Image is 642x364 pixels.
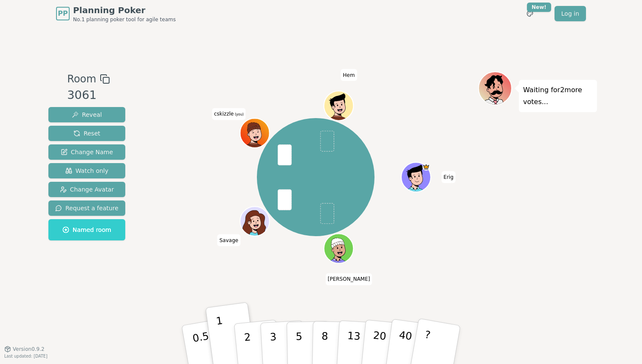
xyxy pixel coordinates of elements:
[56,4,176,23] a: PPPlanning PokerNo.1 planning poker tool for agile teams
[73,16,176,23] span: No.1 planning poker tool for agile teams
[60,185,114,194] span: Change Avatar
[48,219,125,240] button: Named room
[48,107,125,122] button: Reveal
[442,171,456,183] span: Click to change your name
[522,6,538,21] button: New!
[55,204,118,212] span: Request a feature
[48,182,125,197] button: Change Avatar
[527,3,551,12] div: New!
[72,110,102,119] span: Reveal
[67,87,110,104] div: 3061
[217,234,240,246] span: Click to change your name
[13,346,45,353] span: Version 0.9.2
[48,200,125,216] button: Request a feature
[326,274,372,285] span: Click to change your name
[73,4,176,16] span: Planning Poker
[215,315,228,361] p: 1
[48,126,125,141] button: Reset
[523,84,593,108] p: Waiting for 2 more votes...
[61,148,113,156] span: Change Name
[62,226,111,234] span: Named room
[73,129,100,138] span: Reset
[341,69,357,81] span: Click to change your name
[4,346,45,353] button: Version0.9.2
[422,164,430,171] span: Erig is the host
[58,8,68,19] span: PP
[234,113,244,117] span: (you)
[4,354,48,358] span: Last updated: [DATE]
[48,163,125,178] button: Watch only
[555,6,586,21] a: Log in
[67,71,96,87] span: Room
[212,108,246,120] span: Click to change your name
[65,166,109,175] span: Watch only
[48,144,125,160] button: Change Name
[241,119,269,147] button: Click to change your avatar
